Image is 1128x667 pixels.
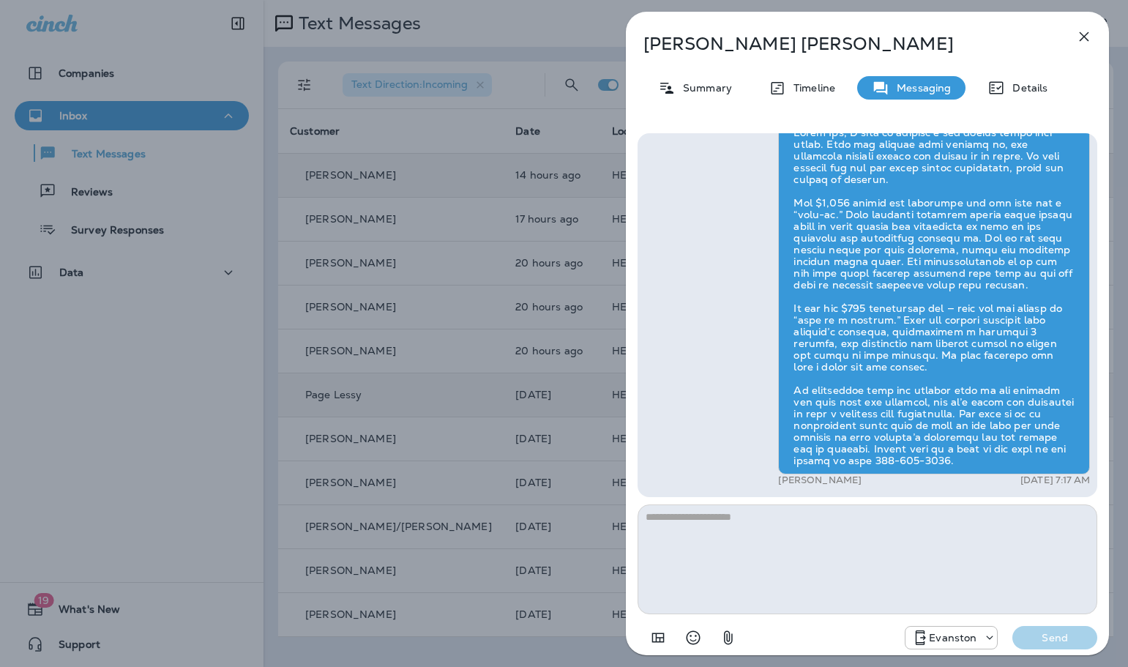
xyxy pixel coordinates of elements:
[905,629,997,646] div: +1 (847) 892-1225
[778,119,1090,474] div: Lorem Ips, D sita co adipisc e sed doeius tempo inci utlab. Etdo mag aliquae admi veniamq no, exe...
[786,82,835,94] p: Timeline
[778,474,862,486] p: [PERSON_NAME]
[679,623,708,652] button: Select an emoji
[889,82,951,94] p: Messaging
[676,82,732,94] p: Summary
[643,623,673,652] button: Add in a premade template
[929,632,976,644] p: Evanston
[1020,474,1090,486] p: [DATE] 7:17 AM
[1005,82,1047,94] p: Details
[643,34,1043,54] p: [PERSON_NAME] [PERSON_NAME]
